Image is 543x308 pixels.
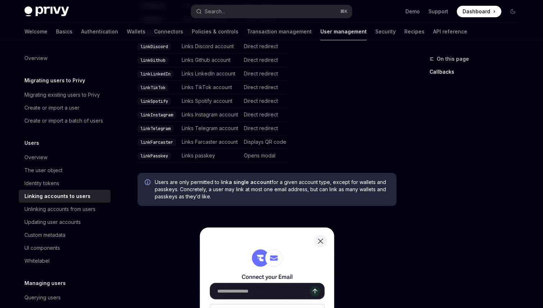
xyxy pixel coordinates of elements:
a: Wallets [127,23,145,40]
div: Custom metadata [24,231,65,239]
code: linkGithub [138,57,168,64]
a: Custom metadata [19,229,111,242]
td: Displays QR code [241,135,286,149]
code: linkFarcaster [138,139,176,146]
a: Migrating existing users to Privy [19,88,111,101]
a: Unlinking accounts from users [19,203,111,216]
td: Opens modal [241,149,286,163]
td: Links Github account [179,54,241,67]
td: Direct redirect [241,54,286,67]
td: Links Instagram account [179,108,241,122]
button: Toggle dark mode [507,6,519,17]
code: linkTikTok [138,84,168,91]
td: Direct redirect [241,67,286,81]
span: Users are only permitted to link for a given account type, except for wallets and passkeys. Concr... [155,179,389,200]
code: linkSpotify [138,98,171,105]
div: Create or import a batch of users [24,116,103,125]
a: Basics [56,23,73,40]
svg: Info [145,179,152,187]
code: linkInstagram [138,111,176,119]
div: Updating user accounts [24,218,81,226]
td: Direct redirect [241,40,286,54]
a: Security [375,23,396,40]
a: Whitelabel [19,254,111,267]
div: Migrating existing users to Privy [24,91,100,99]
div: Overview [24,54,47,63]
span: Dashboard [463,8,490,15]
h5: Users [24,139,39,147]
a: Welcome [24,23,47,40]
span: ⌘ K [340,9,348,14]
span: On this page [437,55,469,63]
a: Overview [19,52,111,65]
td: Direct redirect [241,95,286,108]
td: Links LinkedIn account [179,67,241,81]
td: Direct redirect [241,81,286,95]
td: Links Discord account [179,40,241,54]
code: linkTelegram [138,125,173,132]
div: Unlinking accounts from users [24,205,96,213]
a: Querying users [19,291,111,304]
a: Authentication [81,23,118,40]
div: Search... [205,7,225,16]
a: Demo [405,8,420,15]
div: Create or import a user [24,104,79,112]
a: Overview [19,151,111,164]
strong: a single account [229,179,271,185]
h5: Migrating users to Privy [24,76,85,85]
td: Direct redirect [241,122,286,135]
a: Linking accounts to users [19,190,111,203]
td: Links Spotify account [179,95,241,108]
div: Identity tokens [24,179,59,188]
a: Create or import a batch of users [19,114,111,127]
a: Dashboard [457,6,501,17]
a: Recipes [404,23,424,40]
div: The user object [24,166,62,175]
code: linkDiscord [138,43,171,50]
a: Support [428,8,448,15]
a: Identity tokens [19,177,111,190]
div: Querying users [24,293,61,302]
a: Updating user accounts [19,216,111,229]
a: Connectors [154,23,183,40]
td: Links TikTok account [179,81,241,95]
code: linkPasskey [138,152,171,160]
a: Callbacks [430,66,524,78]
a: UI components [19,242,111,254]
a: User management [320,23,367,40]
a: API reference [433,23,467,40]
td: Links Farcaster account [179,135,241,149]
td: Direct redirect [241,108,286,122]
div: UI components [24,244,60,252]
code: linkLinkedIn [138,70,173,78]
a: Transaction management [247,23,312,40]
td: Links passkey [179,149,241,163]
div: Linking accounts to users [24,192,90,201]
a: The user object [19,164,111,177]
div: Overview [24,153,47,162]
td: Links Telegram account [179,122,241,135]
h5: Managing users [24,279,66,288]
button: Send message [310,286,320,296]
button: Open search [191,5,352,18]
div: Whitelabel [24,257,50,265]
input: Ask a question... [217,283,310,299]
a: Create or import a user [19,101,111,114]
a: Policies & controls [192,23,238,40]
img: dark logo [24,6,69,17]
